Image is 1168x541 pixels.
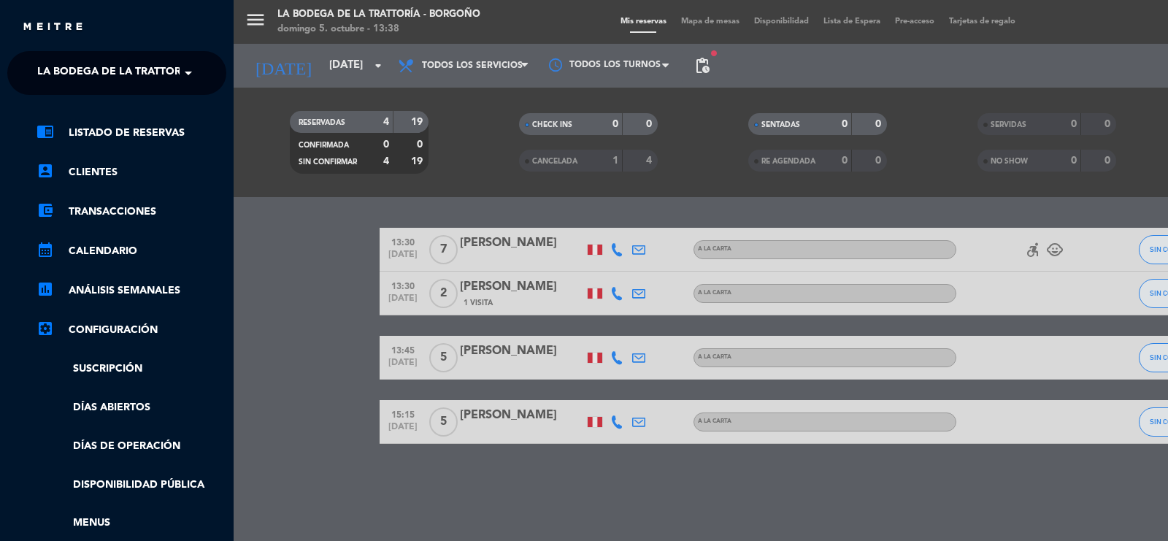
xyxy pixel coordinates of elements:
a: Días de Operación [36,438,226,455]
a: account_boxClientes [36,164,226,181]
a: Días abiertos [36,399,226,416]
i: account_balance_wallet [36,202,54,219]
a: chrome_reader_modeListado de Reservas [36,124,226,142]
a: Menus [36,515,226,532]
a: calendar_monthCalendario [36,242,226,260]
span: La Bodega de la Trattoría - Borgoño [37,58,255,88]
a: Configuración [36,321,226,339]
i: assessment [36,280,54,298]
a: account_balance_walletTransacciones [36,203,226,220]
i: calendar_month [36,241,54,258]
i: account_box [36,162,54,180]
a: assessmentANÁLISIS SEMANALES [36,282,226,299]
img: MEITRE [22,22,84,33]
a: Suscripción [36,361,226,377]
a: Disponibilidad pública [36,477,226,494]
i: chrome_reader_mode [36,123,54,140]
i: settings_applications [36,320,54,337]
